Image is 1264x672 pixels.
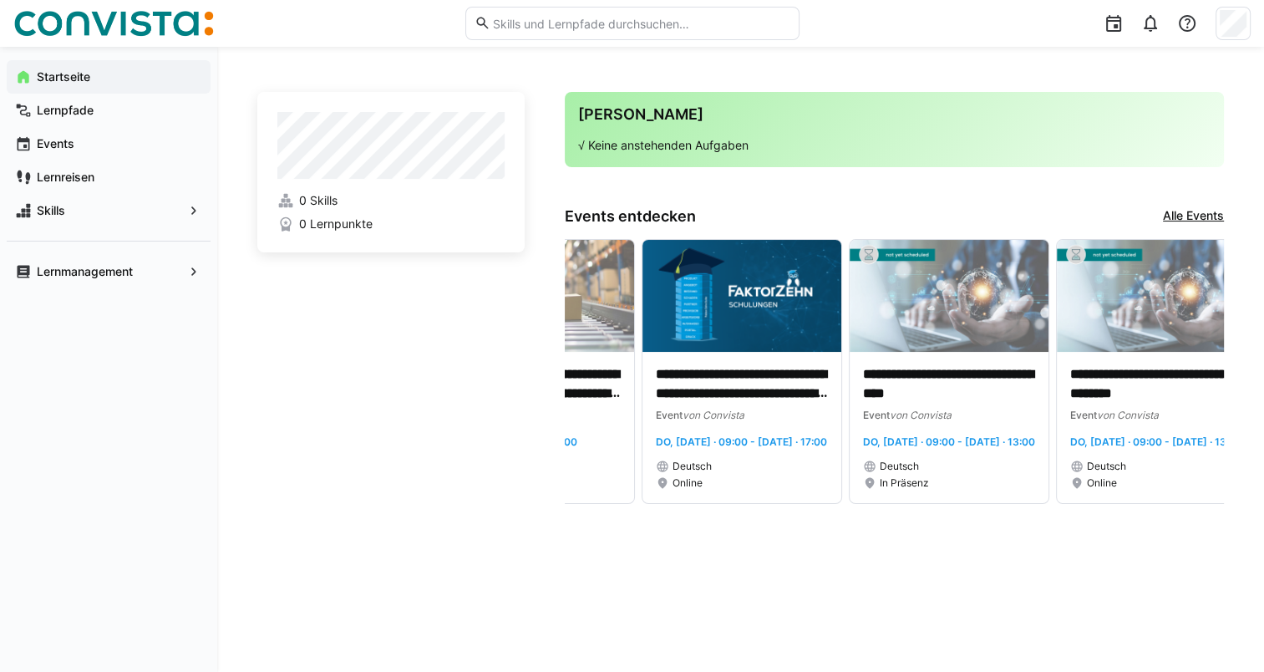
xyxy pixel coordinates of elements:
span: Event [656,409,683,421]
p: √ Keine anstehenden Aufgaben [578,137,1211,154]
span: Do, [DATE] · 09:00 - [DATE] · 13:00 [1070,435,1242,448]
h3: [PERSON_NAME] [578,105,1211,124]
img: image [850,240,1048,352]
img: image [642,240,841,352]
span: Event [1070,409,1097,421]
span: Event [863,409,890,421]
span: Deutsch [880,460,919,473]
span: Deutsch [1087,460,1126,473]
span: 0 Skills [299,192,338,209]
span: Online [1087,476,1117,490]
span: von Convista [1097,409,1159,421]
span: Do, [DATE] · 09:00 - [DATE] · 17:00 [656,435,827,448]
a: Alle Events [1163,207,1224,226]
span: Online [673,476,703,490]
h3: Events entdecken [565,207,696,226]
span: In Präsenz [880,476,929,490]
span: von Convista [890,409,952,421]
a: 0 Skills [277,192,505,209]
span: 0 Lernpunkte [299,216,373,232]
img: image [1057,240,1256,352]
span: Do, [DATE] · 09:00 - [DATE] · 13:00 [863,435,1035,448]
span: Deutsch [673,460,712,473]
input: Skills und Lernpfade durchsuchen… [490,16,789,31]
span: von Convista [683,409,744,421]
